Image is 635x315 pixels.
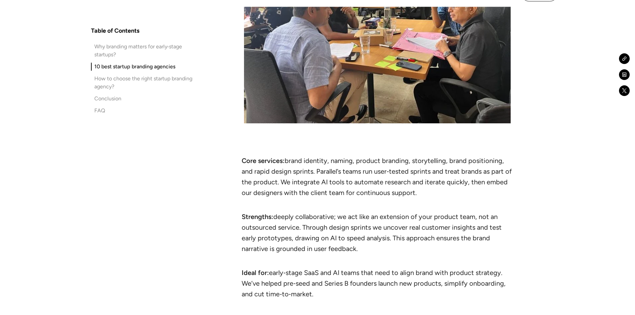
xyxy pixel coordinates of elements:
[94,107,105,115] div: FAQ
[94,95,121,103] div: Conclusion
[94,63,175,71] div: 10 best startup branding agencies
[242,211,513,265] li: deeply collaborative; we act like an extension of your product team, not an outsourced service. T...
[242,269,269,277] strong: Ideal for:
[242,213,273,221] strong: Strengths:
[242,267,513,299] li: early‑stage SaaS and AI teams that need to align brand with product strategy. We’ve helped pre‑se...
[94,75,196,91] div: How to choose the right startup branding agency?
[91,43,196,59] a: Why branding matters for early‑stage startups?
[91,75,196,91] a: How to choose the right startup branding agency?
[242,155,513,209] li: brand identity, naming, product branding, storytelling, brand positioning, and rapid design sprin...
[91,107,196,115] a: FAQ
[91,95,196,103] a: Conclusion
[242,157,285,165] strong: Core services:
[91,63,196,71] a: 10 best startup branding agencies
[91,27,139,35] h4: Table of Contents
[94,43,196,59] div: Why branding matters for early‑stage startups?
